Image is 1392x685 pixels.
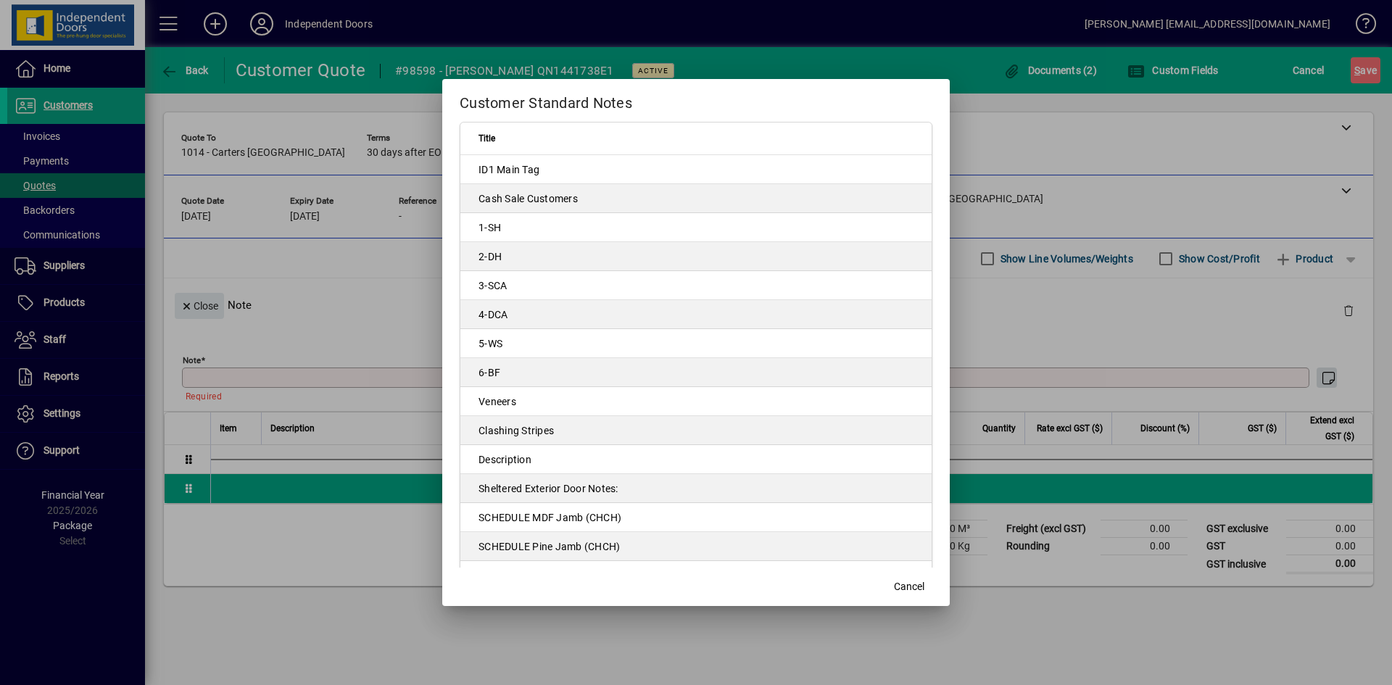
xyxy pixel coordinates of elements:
[478,130,495,146] span: Title
[460,445,932,474] td: Description
[460,213,932,242] td: 1-SH
[460,561,932,590] td: SCHEDULE MDF Jamb ([PERSON_NAME])
[460,271,932,300] td: 3-SCA
[442,79,950,121] h2: Customer Standard Notes
[894,579,924,594] span: Cancel
[886,574,932,600] button: Cancel
[460,155,932,184] td: ID1 Main Tag
[460,358,932,387] td: 6-BF
[460,503,932,532] td: SCHEDULE MDF Jamb (CHCH)
[460,474,932,503] td: Sheltered Exterior Door Notes:
[460,532,932,561] td: SCHEDULE Pine Jamb (CHCH)
[460,242,932,271] td: 2-DH
[460,387,932,416] td: Veneers
[460,184,932,213] td: Cash Sale Customers
[460,416,932,445] td: Clashing Stripes
[460,300,932,329] td: 4-DCA
[460,329,932,358] td: 5-WS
